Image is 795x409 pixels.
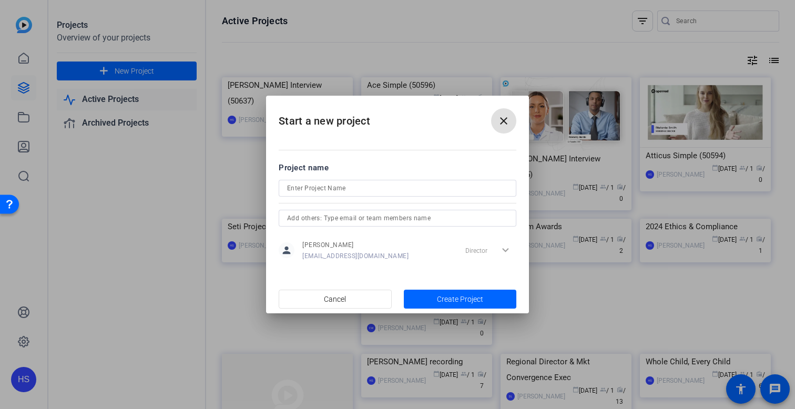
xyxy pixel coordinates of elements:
input: Enter Project Name [287,182,508,195]
span: Cancel [324,289,346,309]
span: Create Project [437,294,483,305]
span: [PERSON_NAME] [302,241,409,249]
button: Create Project [404,290,517,309]
mat-icon: close [497,115,510,127]
h2: Start a new project [266,96,529,138]
input: Add others: Type email or team members name [287,212,508,224]
mat-icon: person [279,242,294,258]
span: [EMAIL_ADDRESS][DOMAIN_NAME] [302,252,409,260]
button: Cancel [279,290,392,309]
div: Project name [279,162,516,173]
